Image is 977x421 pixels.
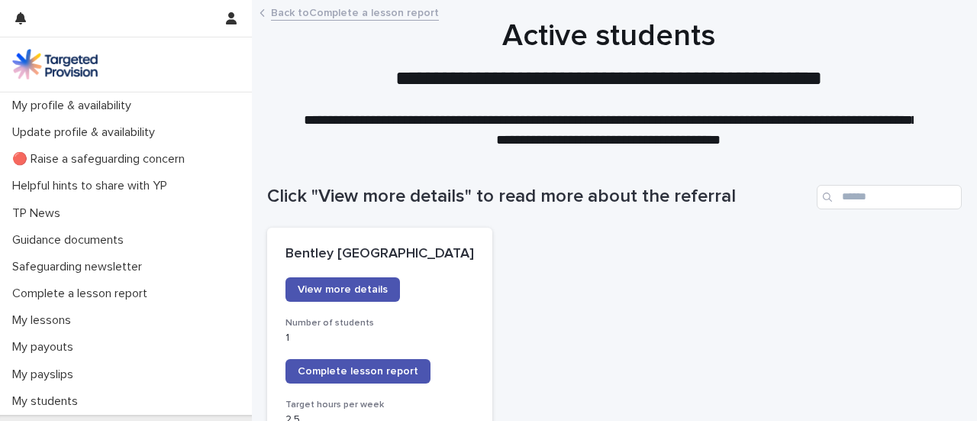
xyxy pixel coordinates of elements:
[285,399,474,411] h3: Target hours per week
[271,3,439,21] a: Back toComplete a lesson report
[6,206,73,221] p: TP News
[6,340,85,355] p: My payouts
[6,394,90,409] p: My students
[6,99,143,113] p: My profile & availability
[285,332,474,345] p: 1
[6,152,197,167] p: 🔴 Raise a safeguarding concern
[285,277,400,302] a: View more details
[6,233,136,248] p: Guidance documents
[6,179,179,193] p: Helpful hints to share with YP
[6,260,154,274] p: Safeguarding newsletter
[6,287,160,301] p: Complete a lesson report
[817,185,962,209] input: Search
[285,246,474,263] p: Bentley [GEOGRAPHIC_DATA]
[267,186,811,208] h1: Click "View more details" to read more about the referral
[12,49,98,79] img: M5nRWzHhSzIhMunXDL62
[6,368,85,382] p: My payslips
[6,313,83,328] p: My lessons
[298,366,418,377] span: Complete lesson report
[285,359,430,384] a: Complete lesson report
[298,284,388,295] span: View more details
[285,317,474,329] h3: Number of students
[267,18,950,54] h1: Active students
[6,125,167,140] p: Update profile & availability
